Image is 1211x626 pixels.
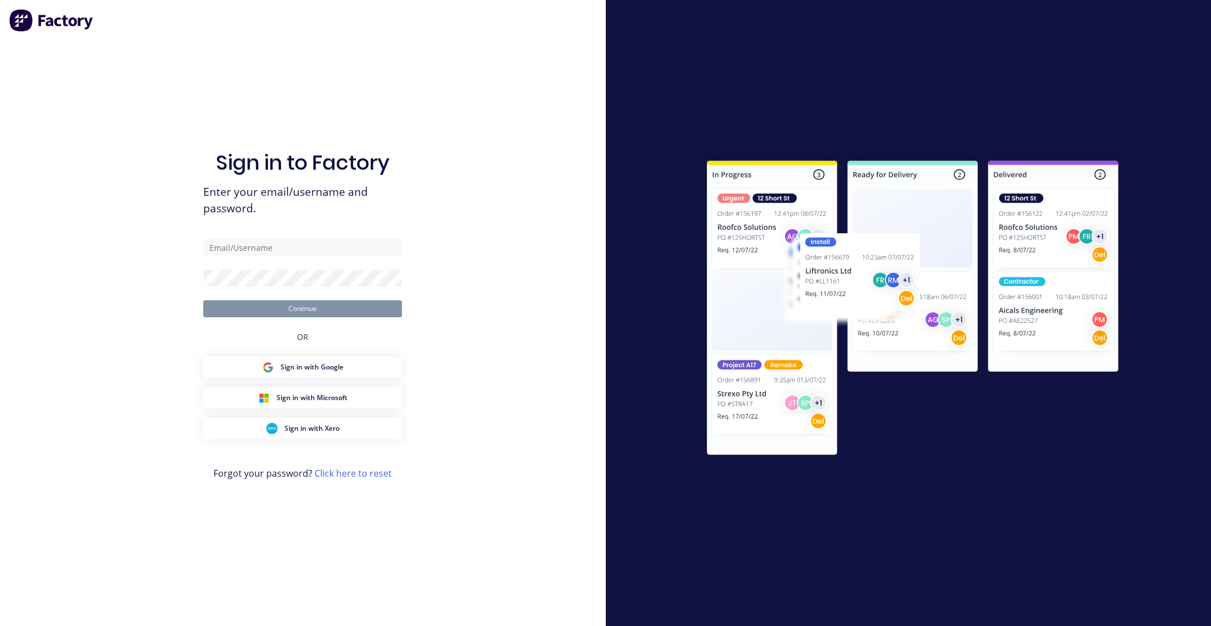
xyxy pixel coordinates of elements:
[258,392,270,404] img: Microsoft Sign in
[284,423,340,434] span: Sign in with Xero
[280,362,343,372] span: Sign in with Google
[297,317,308,356] div: OR
[315,467,392,480] a: Click here to reset
[216,150,389,175] h1: Sign in to Factory
[203,418,402,439] button: Xero Sign inSign in with Xero
[203,300,402,317] button: Continue
[276,393,347,403] span: Sign in with Microsoft
[203,239,402,256] input: Email/Username
[203,387,402,409] button: Microsoft Sign inSign in with Microsoft
[213,467,392,480] span: Forgot your password?
[682,138,1143,482] img: Sign in
[266,423,278,434] img: Xero Sign in
[203,356,402,378] button: Google Sign inSign in with Google
[262,362,274,373] img: Google Sign in
[203,184,402,217] span: Enter your email/username and password.
[9,9,94,32] img: Factory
